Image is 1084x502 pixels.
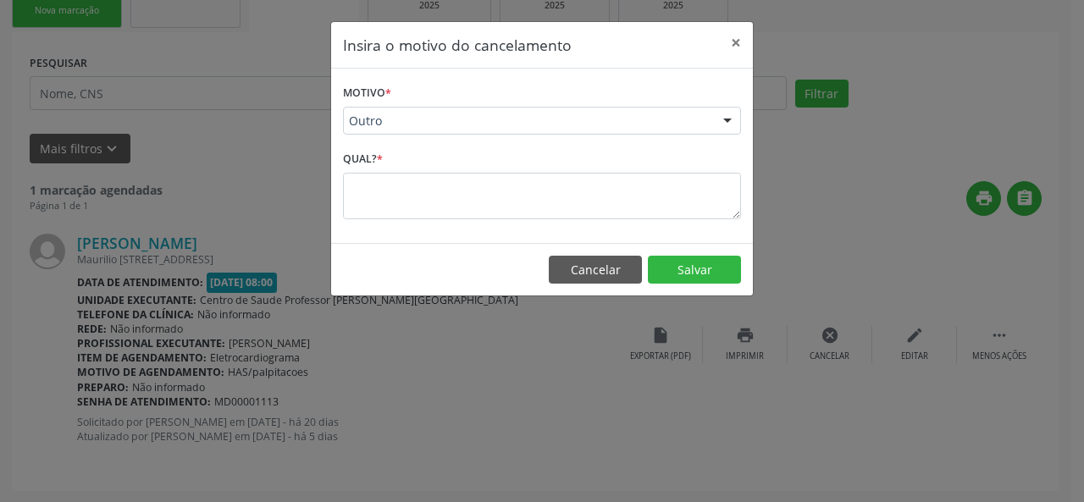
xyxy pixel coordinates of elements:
button: Close [719,22,753,63]
span: Outro [349,113,706,130]
button: Cancelar [549,256,642,284]
button: Salvar [648,256,741,284]
label: Motivo [343,80,391,107]
h5: Insira o motivo do cancelamento [343,34,572,56]
label: Qual? [343,146,383,173]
